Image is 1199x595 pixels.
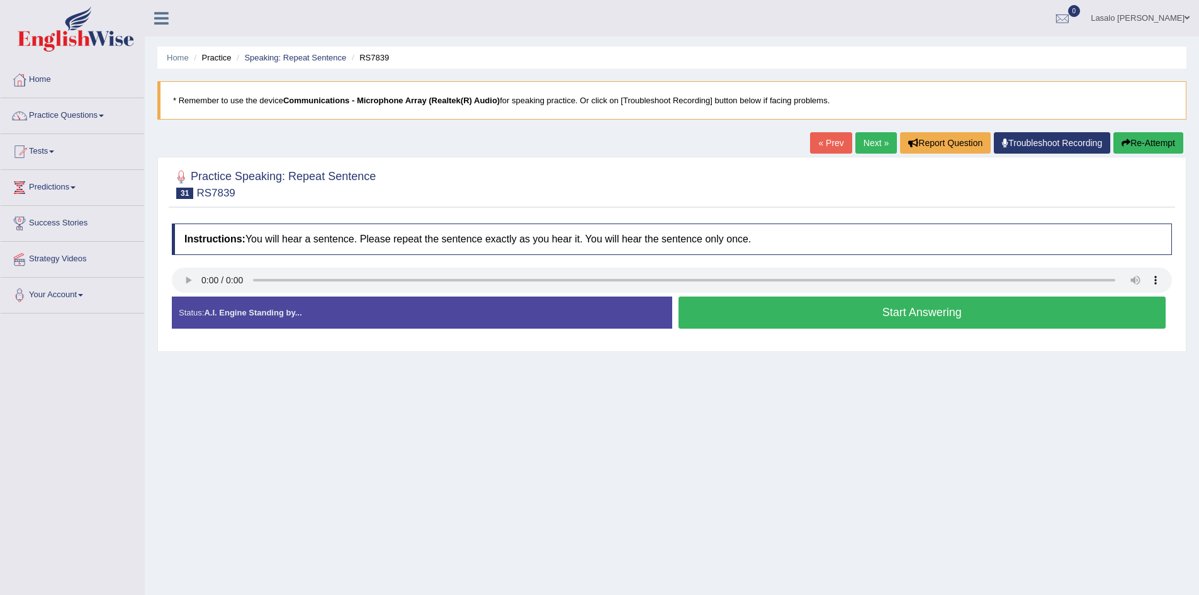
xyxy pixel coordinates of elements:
[1,98,144,130] a: Practice Questions
[1068,5,1081,17] span: 0
[191,52,231,64] li: Practice
[900,132,991,154] button: Report Question
[1,134,144,166] a: Tests
[994,132,1110,154] a: Troubleshoot Recording
[1,170,144,201] a: Predictions
[184,234,245,244] b: Instructions:
[172,224,1172,255] h4: You will hear a sentence. Please repeat the sentence exactly as you hear it. You will hear the se...
[176,188,193,199] span: 31
[172,167,376,199] h2: Practice Speaking: Repeat Sentence
[810,132,852,154] a: « Prev
[1,62,144,94] a: Home
[1,242,144,273] a: Strategy Videos
[1,278,144,309] a: Your Account
[167,53,189,62] a: Home
[1113,132,1183,154] button: Re-Attempt
[855,132,897,154] a: Next »
[196,187,235,199] small: RS7839
[678,297,1166,329] button: Start Answering
[349,52,389,64] li: RS7839
[1,206,144,237] a: Success Stories
[244,53,346,62] a: Speaking: Repeat Sentence
[157,81,1186,120] blockquote: * Remember to use the device for speaking practice. Or click on [Troubleshoot Recording] button b...
[172,297,672,329] div: Status:
[283,96,500,105] b: Communications - Microphone Array (Realtek(R) Audio)
[204,308,301,317] strong: A.I. Engine Standing by...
